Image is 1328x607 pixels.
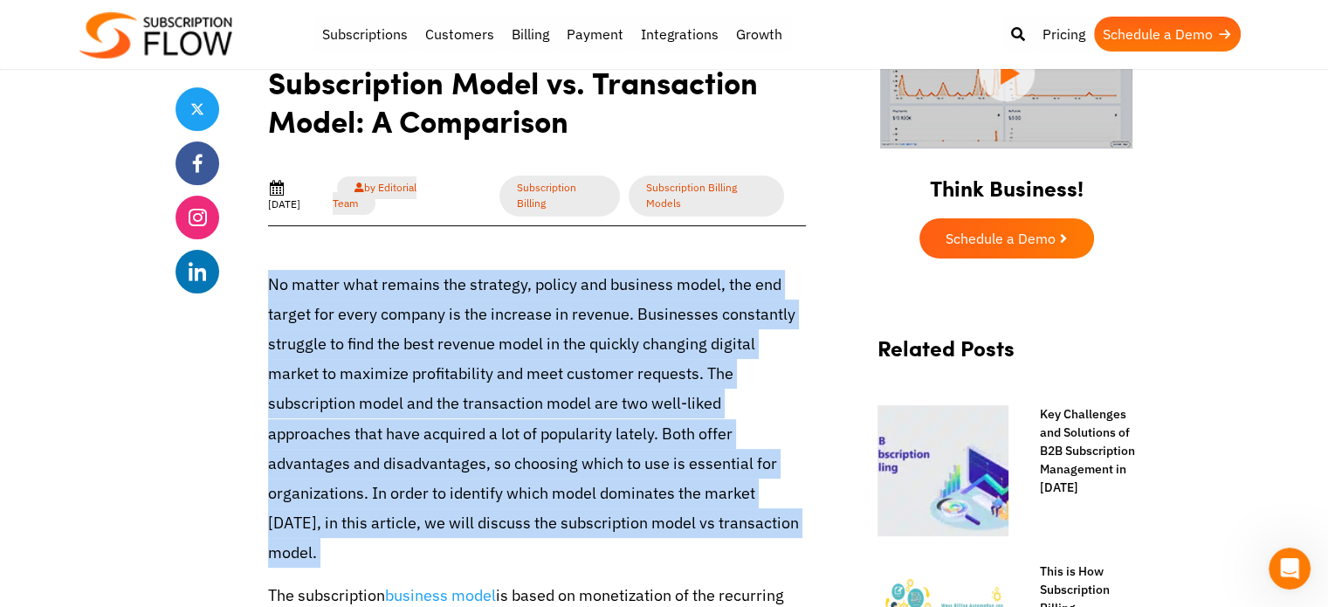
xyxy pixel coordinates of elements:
a: Customers [416,17,503,52]
span: Schedule a Demo [946,231,1056,245]
a: Billing [503,17,558,52]
a: Key Challenges and Solutions of B2B Subscription Management in [DATE] [1022,405,1136,497]
p: No matter what remains the strategy, policy and business model, the end target for every company ... [268,270,806,569]
a: Integrations [632,17,727,52]
a: by Editorial Team [333,176,416,215]
a: Growth [727,17,791,52]
a: Payment [558,17,632,52]
a: Schedule a Demo [919,218,1094,259]
a: business model [385,585,496,605]
iframe: Intercom live chat [1269,548,1311,590]
img: Subscriptionflow [79,12,232,59]
a: Subscription Billing Models [629,176,784,217]
h1: Subscription Model vs. Transaction Model: A Comparison [268,63,806,153]
a: Schedule a Demo [1094,17,1241,52]
a: Subscriptions [313,17,416,52]
a: Pricing [1034,17,1094,52]
a: Subscription Billing [499,176,620,217]
img: B2B subscription billing [877,405,1008,536]
div: [DATE] [268,179,315,212]
h2: Think Business! [860,154,1153,210]
h2: Related Posts [877,335,1136,378]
